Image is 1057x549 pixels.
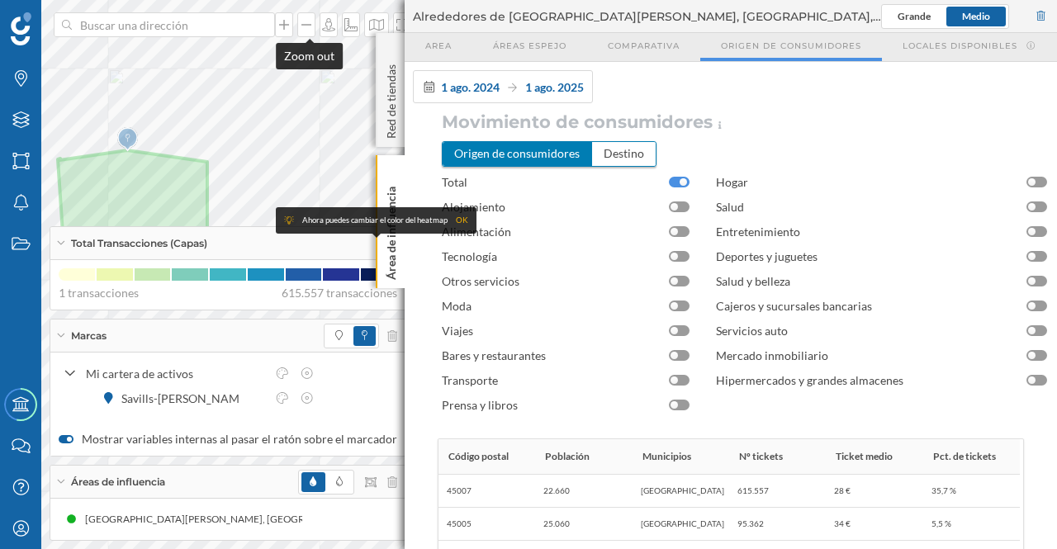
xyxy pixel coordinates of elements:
[442,244,628,269] label: Tecnología
[737,515,764,532] span: 95.362
[86,365,266,382] div: Mi cartera de activos
[525,80,584,94] span: 1 ago. 2025
[442,269,628,294] label: Otros servicios
[11,12,31,45] img: Geoblink Logo
[834,482,851,499] span: 28 €
[71,329,107,343] span: Marcas
[898,10,931,22] span: Grande
[543,482,570,499] span: 22.660
[447,482,472,499] span: 45007
[545,448,590,465] span: Población
[231,390,367,407] div: Savills-[PERSON_NAME]
[442,220,628,244] label: Alimentación
[716,195,985,220] label: Salud
[282,285,397,301] span: 615.557 transacciones
[442,195,628,220] label: Alojamiento
[716,244,985,269] label: Deportes y juguetes
[276,43,343,69] div: Zoom out
[641,482,724,499] span: [GEOGRAPHIC_DATA]
[441,80,500,94] span: 1 ago. 2024
[716,170,985,195] label: Hogar
[442,343,628,368] label: Bares y restaurantes
[59,431,397,447] label: Mostrar variables internas al pasar el ratón sobre el marcador
[302,212,448,229] div: Ahora puedes cambiar el color del heatmap
[442,393,628,418] label: Prensa y libros
[933,448,996,465] span: Pct. de tickets
[456,212,468,229] div: OK
[608,40,680,52] span: Comparativa
[33,12,92,26] span: Soporte
[443,142,592,165] div: Origen de consumidores
[931,482,956,499] span: 35,7 %
[836,448,893,465] span: Ticket medio
[59,285,139,301] span: 1 transacciones
[739,448,783,465] span: Nº tickets
[425,40,452,52] span: Area
[716,220,985,244] label: Entretenimiento
[448,448,509,465] span: Código postal
[543,515,570,532] span: 25.060
[442,111,1057,136] h3: Movimiento de consumidores
[71,236,207,251] span: Total Transacciones (Capas)
[442,368,628,393] label: Transporte
[493,40,566,52] span: Áreas espejo
[737,482,769,499] span: 615.557
[442,319,628,343] label: Viajes
[903,40,1017,52] span: Locales disponibles
[716,294,985,319] label: Cajeros y sucursales bancarias
[716,343,985,368] label: Mercado inmobiliario
[962,10,990,22] span: Medio
[641,515,724,532] span: [GEOGRAPHIC_DATA]
[383,180,400,280] p: Área de influencia
[413,8,881,25] span: Alrededores de [GEOGRAPHIC_DATA][PERSON_NAME], [GEOGRAPHIC_DATA], [GEOGRAPHIC_DATA], [GEOGRAPHIC_...
[95,390,231,407] div: Savills-[PERSON_NAME]
[642,448,691,465] span: Municipios
[592,142,656,165] div: Destino
[716,368,985,393] label: Hipermercados y grandes almacenes
[931,515,951,532] span: 5,5 %
[383,58,400,139] p: Red de tiendas
[442,170,628,195] label: Total
[71,475,165,490] span: Áreas de influencia
[716,319,985,343] label: Servicios auto
[716,269,985,294] label: Salud y belleza
[834,515,851,532] span: 34 €
[721,40,861,52] span: Origen de consumidores
[442,294,628,319] label: Moda
[447,515,472,532] span: 45005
